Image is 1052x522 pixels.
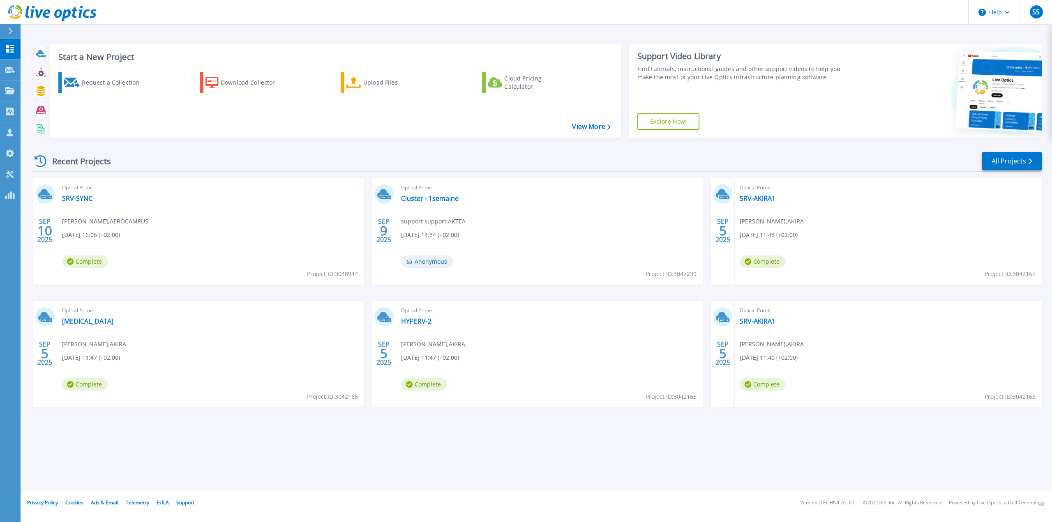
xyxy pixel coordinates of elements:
[341,72,432,93] a: Upload Files
[740,183,1037,192] span: Optical Prime
[740,230,798,239] span: [DATE] 11:48 (+02:00)
[380,227,388,234] span: 9
[62,340,126,349] span: [PERSON_NAME] , AKIRA
[62,317,113,325] a: [MEDICAL_DATA]
[740,306,1037,315] span: Optical Prime
[740,217,804,226] span: [PERSON_NAME] , AKIRA
[62,217,148,226] span: [PERSON_NAME] , AEROCAMPUS
[719,350,727,357] span: 5
[863,500,941,506] li: © 2025 Dell Inc. All Rights Reserved
[715,216,731,246] div: SEP 2025
[637,65,851,81] div: Find tutorials, instructional guides and other support videos to help you make the most of your L...
[376,216,392,246] div: SEP 2025
[62,194,92,202] a: SRV-SYNC
[221,74,286,91] div: Download Collector
[380,350,388,357] span: 5
[41,350,48,357] span: 5
[504,74,570,91] div: Cloud Pricing Calculator
[740,317,775,325] a: SRV-AKIRA1
[949,500,1045,506] li: Powered by Live Optics, a Dell Technology
[401,378,447,391] span: Complete
[62,183,359,192] span: Optical Prime
[715,338,731,368] div: SEP 2025
[401,217,466,226] span: support support , AKTEA
[82,74,148,91] div: Request a Collection
[740,194,775,202] a: SRV-AKIRA1
[91,499,118,506] a: Ads & Email
[200,72,291,93] a: Download Collector
[65,499,83,506] a: Cookies
[37,227,52,234] span: 10
[307,269,358,278] span: Project ID: 3048944
[401,353,459,362] span: [DATE] 11:47 (+02:00)
[719,227,727,234] span: 5
[176,499,194,506] a: Support
[62,353,120,362] span: [DATE] 11:47 (+02:00)
[62,378,108,391] span: Complete
[376,338,392,368] div: SEP 2025
[58,72,150,93] a: Request a Collection
[740,340,804,349] span: [PERSON_NAME] , AKIRA
[482,72,574,93] a: Cloud Pricing Calculator
[740,353,798,362] span: [DATE] 11:40 (+02:00)
[401,194,459,202] a: Cluster - 1semaine
[572,123,610,131] a: View More
[985,392,1036,401] span: Project ID: 3042163
[401,230,459,239] span: [DATE] 14:34 (+02:00)
[637,51,851,62] div: Support Video Library
[37,216,53,246] div: SEP 2025
[985,269,1036,278] span: Project ID: 3042167
[27,499,58,506] a: Privacy Policy
[401,306,698,315] span: Optical Prime
[62,255,108,268] span: Complete
[401,255,453,268] span: Anonymous
[646,392,697,401] span: Project ID: 3042165
[646,269,697,278] span: Project ID: 3047239
[401,340,465,349] span: [PERSON_NAME] , AKIRA
[401,183,698,192] span: Optical Prime
[58,53,610,62] h3: Start a New Project
[982,152,1042,170] a: All Projects
[157,499,169,506] a: EULA
[637,113,700,130] a: Explore Now!
[62,306,359,315] span: Optical Prime
[126,499,149,506] a: Telemetry
[62,230,120,239] span: [DATE] 16:06 (+02:00)
[32,151,122,171] div: Recent Projects
[740,378,786,391] span: Complete
[800,500,856,506] li: Version: [TECHNICAL_ID]
[307,392,358,401] span: Project ID: 3042166
[363,74,429,91] div: Upload Files
[401,317,431,325] a: HYPERV-2
[1032,9,1040,15] span: SS
[37,338,53,368] div: SEP 2025
[740,255,786,268] span: Complete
